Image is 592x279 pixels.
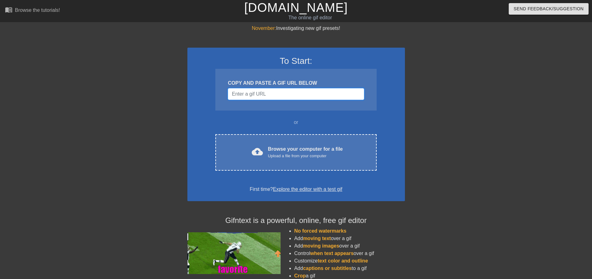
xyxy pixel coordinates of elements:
[294,273,306,278] span: Crop
[303,236,331,241] span: moving text
[303,266,351,271] span: captions or subtitles
[294,257,405,265] li: Customize
[195,56,397,66] h3: To Start:
[268,153,343,159] div: Upload a file from your computer
[294,228,346,234] span: No forced watermarks
[294,265,405,272] li: Add to a gif
[294,250,405,257] li: Control over a gif
[318,258,368,263] span: text color and outline
[195,186,397,193] div: First time?
[310,251,354,256] span: when text appears
[228,79,364,87] div: COPY AND PASTE A GIF URL BELOW
[273,187,342,192] a: Explore the editor with a test gif
[294,235,405,242] li: Add over a gif
[514,5,584,13] span: Send Feedback/Suggestion
[252,26,276,31] span: November:
[268,145,343,159] div: Browse your computer for a file
[244,1,348,14] a: [DOMAIN_NAME]
[187,232,281,274] img: football_small.gif
[509,3,589,15] button: Send Feedback/Suggestion
[228,88,364,100] input: Username
[5,6,12,13] span: menu_book
[5,6,60,16] a: Browse the tutorials!
[200,14,420,21] div: The online gif editor
[303,243,339,248] span: moving images
[294,242,405,250] li: Add over a gif
[252,146,263,157] span: cloud_upload
[187,25,405,32] div: Investigating new gif presets!
[204,119,389,126] div: or
[15,7,60,13] div: Browse the tutorials!
[187,216,405,225] h4: Gifntext is a powerful, online, free gif editor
